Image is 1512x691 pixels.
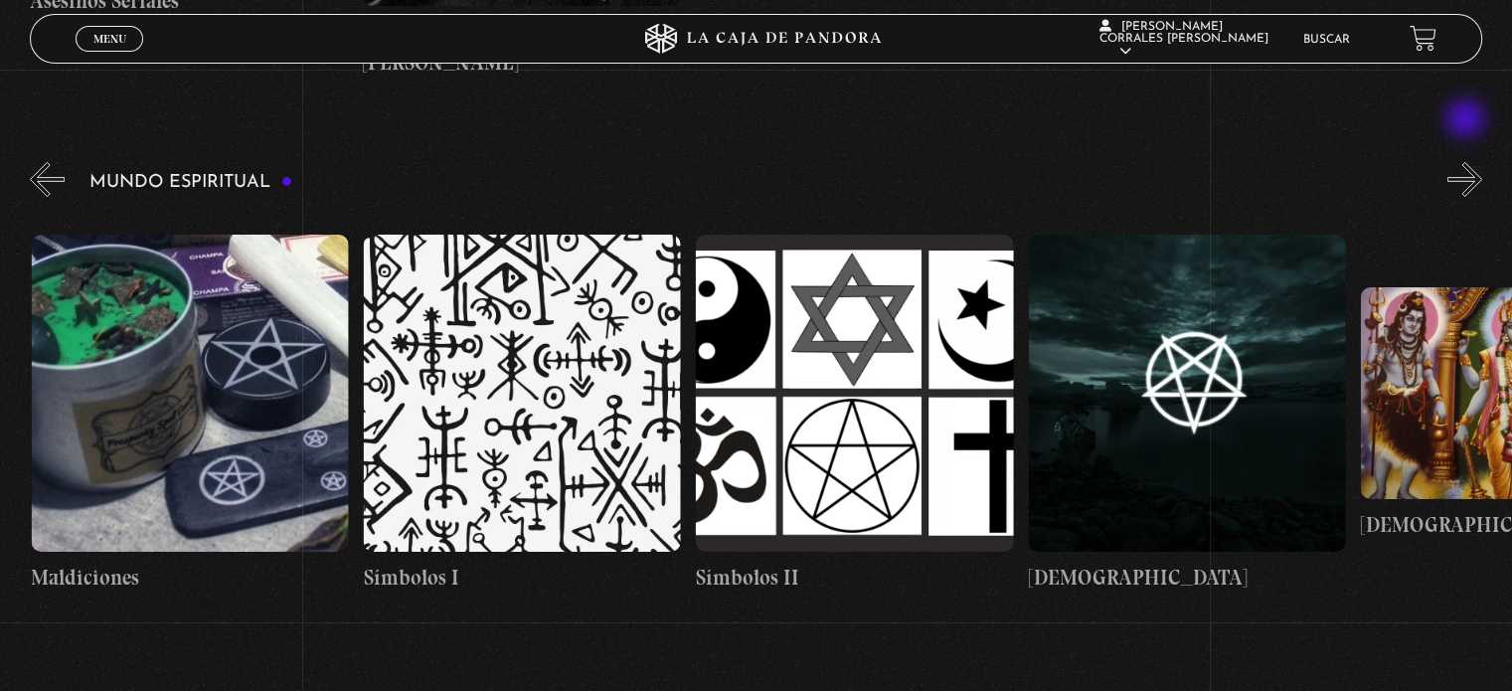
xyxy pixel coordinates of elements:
a: Maldiciones [32,212,349,616]
a: View your shopping cart [1410,25,1436,52]
span: Cerrar [86,50,133,64]
h4: Maldiciones [32,562,349,594]
span: Menu [93,33,126,45]
h4: Símbolos I [364,562,681,594]
a: [DEMOGRAPHIC_DATA] [1029,212,1346,616]
a: Símbolos II [696,212,1013,616]
h3: Mundo Espiritual [89,173,292,192]
a: Buscar [1303,34,1350,46]
span: [PERSON_NAME] Corrales [PERSON_NAME] [1099,21,1268,58]
a: Símbolos I [364,212,681,616]
button: Next [1447,162,1482,197]
button: Previous [30,162,65,197]
h4: [DEMOGRAPHIC_DATA] [1029,562,1346,594]
h4: Símbolos II [696,562,1013,594]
